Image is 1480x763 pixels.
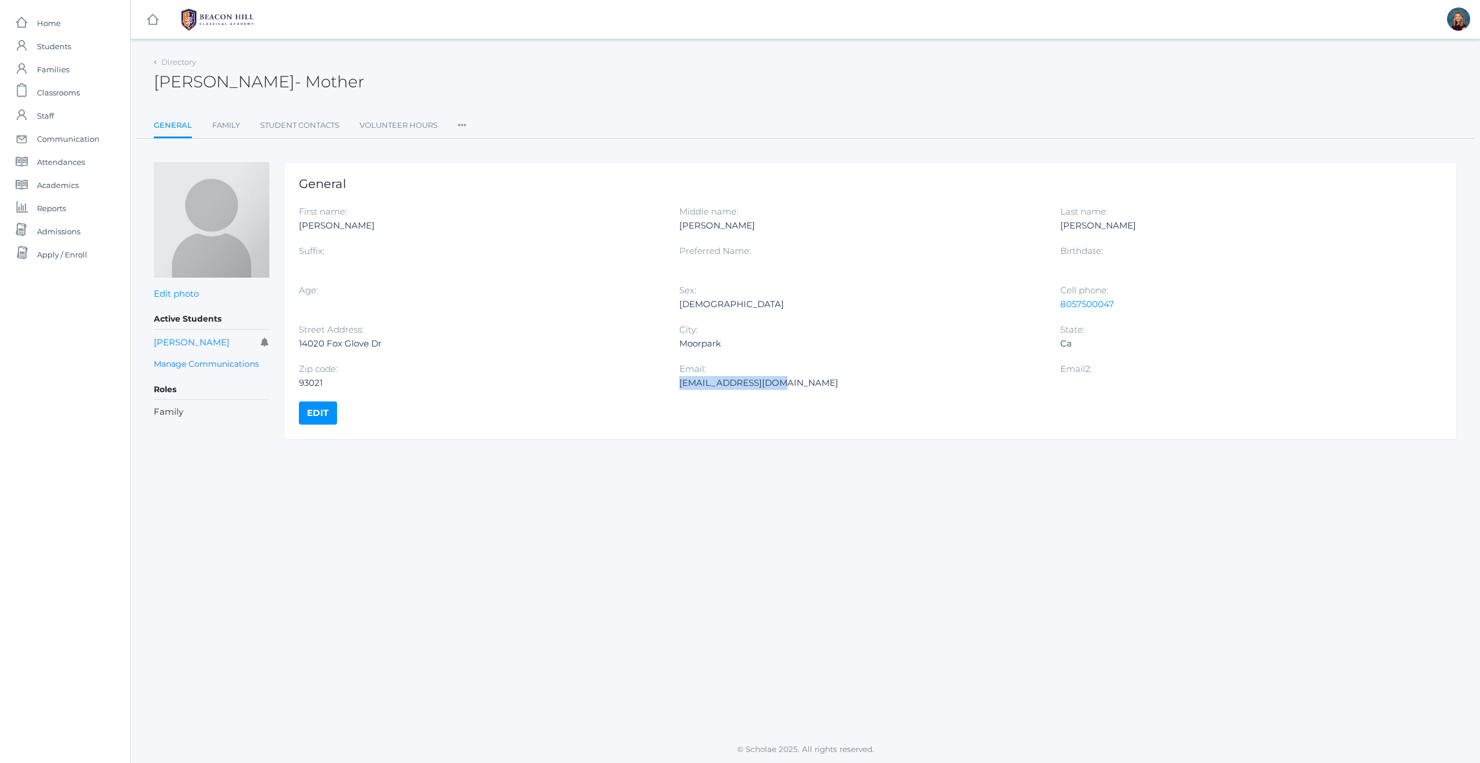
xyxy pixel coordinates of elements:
i: Receives communications for this student [261,338,269,347]
a: Volunteer Hours [360,114,438,137]
div: 93021 [299,376,662,390]
a: Family [212,114,240,137]
label: Age: [299,285,318,296]
span: Apply / Enroll [37,243,87,266]
span: Classrooms [37,81,80,104]
a: Manage Communications [154,357,259,371]
label: Email: [679,363,706,374]
a: 8057500047 [1060,298,1114,309]
label: Birthdate: [1060,245,1103,256]
a: Edit photo [154,288,199,299]
div: 14020 Fox Glove Dr [299,337,662,351]
span: Communication [37,127,99,150]
a: Edit [299,401,337,425]
div: Moorpark [679,337,1042,351]
span: Staff [37,104,54,127]
label: City: [679,324,698,335]
span: Attendances [37,150,85,174]
label: First name: [299,206,347,217]
span: Home [37,12,61,35]
a: General [154,114,192,139]
h5: Active Students [154,309,269,329]
div: Lindsay Leeds [1447,8,1470,31]
h2: [PERSON_NAME] [154,73,364,91]
span: Reports [37,197,66,220]
h5: Roles [154,380,269,400]
label: Middle name: [679,206,738,217]
label: Last name: [1060,206,1108,217]
label: Preferred Name: [679,245,751,256]
div: [PERSON_NAME] [679,219,1042,233]
span: - Mother [295,72,364,91]
span: Academics [37,174,79,197]
img: BHCALogos-05-308ed15e86a5a0abce9b8dd61676a3503ac9727e845dece92d48e8588c001991.png [174,5,261,34]
label: Suffix: [299,245,324,256]
img: Stephanie Reynolds [154,162,269,278]
li: Family [154,406,269,419]
div: [DEMOGRAPHIC_DATA] [679,297,1042,311]
label: Zip code: [299,363,338,374]
label: State: [1060,324,1085,335]
label: Street Address: [299,324,364,335]
span: Admissions [37,220,80,243]
span: Families [37,58,69,81]
label: Email2: [1060,363,1091,374]
div: [PERSON_NAME] [1060,219,1423,233]
p: © Scholae 2025. All rights reserved. [131,743,1480,755]
span: Students [37,35,71,58]
a: Directory [161,57,196,67]
a: [PERSON_NAME] [154,337,230,348]
div: Ca [1060,337,1423,351]
h1: General [299,177,1442,190]
a: Student Contacts [260,114,339,137]
div: [PERSON_NAME] [299,219,662,233]
label: Sex: [679,285,696,296]
label: Cell phone: [1060,285,1108,296]
div: [EMAIL_ADDRESS][DOMAIN_NAME] [679,376,1042,390]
